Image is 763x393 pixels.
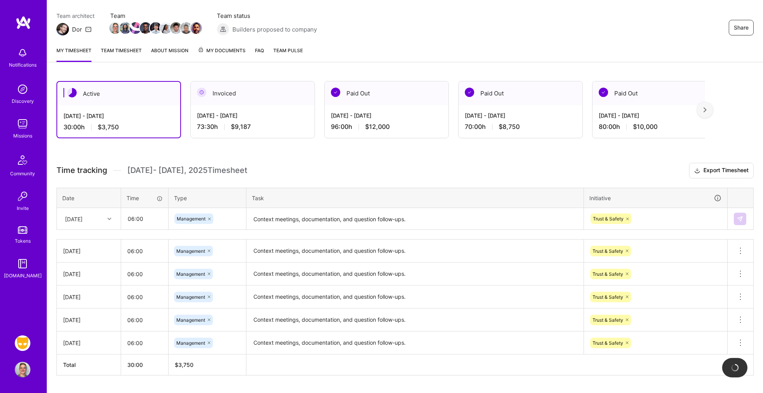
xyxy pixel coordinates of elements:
[15,237,31,245] div: Tokens
[247,263,583,285] textarea: Context meetings, documentation, and question follow-ups.
[331,88,340,97] img: Paid Out
[56,23,69,35] img: Team Architect
[15,189,30,204] img: Invite
[15,45,30,61] img: bell
[161,21,171,35] a: Team Member Avatar
[57,354,121,375] th: Total
[331,123,442,131] div: 96:00 h
[175,361,193,368] span: $ 3,750
[121,310,168,330] input: HH:MM
[160,22,172,34] img: Team Member Avatar
[231,123,251,131] span: $9,187
[15,362,30,377] img: User Avatar
[633,123,658,131] span: $10,000
[120,22,131,34] img: Team Member Avatar
[121,354,169,375] th: 30:00
[592,248,623,254] span: Trust & Safety
[247,209,583,229] textarea: Context meetings, documentation, and question follow-ups.
[16,16,31,30] img: logo
[57,188,121,208] th: Date
[150,22,162,34] img: Team Member Avatar
[121,241,168,261] input: HH:MM
[151,46,188,62] a: About Mission
[232,25,317,33] span: Builders proposed to company
[465,88,474,97] img: Paid Out
[190,22,202,34] img: Team Member Avatar
[15,116,30,132] img: teamwork
[140,22,151,34] img: Team Member Avatar
[13,151,32,169] img: Community
[4,271,42,280] div: [DOMAIN_NAME]
[72,25,82,33] div: Dor
[63,112,174,120] div: [DATE] - [DATE]
[98,123,119,131] span: $3,750
[176,248,205,254] span: Management
[255,46,264,62] a: FAQ
[599,111,710,120] div: [DATE] - [DATE]
[10,169,35,178] div: Community
[176,294,205,300] span: Management
[273,46,303,62] a: Team Pulse
[85,26,91,32] i: icon Mail
[56,166,107,175] span: Time tracking
[15,256,30,271] img: guide book
[217,12,317,20] span: Team status
[737,216,743,222] img: Submit
[141,21,151,35] a: Team Member Avatar
[176,340,205,346] span: Management
[198,46,246,62] a: My Documents
[17,204,29,212] div: Invite
[465,111,576,120] div: [DATE] - [DATE]
[63,293,114,301] div: [DATE]
[101,46,142,62] a: Team timesheet
[67,88,77,97] img: Active
[9,61,37,69] div: Notifications
[130,21,141,35] a: Team Member Avatar
[592,294,623,300] span: Trust & Safety
[176,317,205,323] span: Management
[171,21,181,35] a: Team Member Avatar
[589,194,722,203] div: Initiative
[325,81,448,105] div: Paid Out
[13,335,32,351] a: Grindr: Product & Marketing
[465,123,576,131] div: 70:00 h
[57,82,180,106] div: Active
[180,22,192,34] img: Team Member Avatar
[592,81,716,105] div: Paid Out
[56,46,91,62] a: My timesheet
[121,333,168,353] input: HH:MM
[181,21,191,35] a: Team Member Avatar
[13,132,32,140] div: Missions
[694,167,700,175] i: icon Download
[63,123,174,131] div: 30:00 h
[592,271,623,277] span: Trust & Safety
[197,123,308,131] div: 73:30 h
[13,362,32,377] a: User Avatar
[191,81,315,105] div: Invoiced
[121,208,168,229] input: HH:MM
[191,21,201,35] a: Team Member Avatar
[365,123,390,131] span: $12,000
[127,166,247,175] span: [DATE] - [DATE] , 2025 Timesheet
[592,340,623,346] span: Trust & Safety
[15,335,30,351] img: Grindr: Product & Marketing
[176,271,205,277] span: Management
[120,21,130,35] a: Team Member Avatar
[63,247,114,255] div: [DATE]
[703,107,707,113] img: right
[599,88,608,97] img: Paid Out
[217,23,229,35] img: Builders proposed to company
[247,240,583,262] textarea: Context meetings, documentation, and question follow-ups.
[592,317,623,323] span: Trust & Safety
[130,22,141,34] img: Team Member Avatar
[247,309,583,331] textarea: Context meetings, documentation, and question follow-ups.
[177,216,206,222] span: Management
[273,48,303,53] span: Team Pulse
[729,20,754,35] button: Share
[198,46,246,55] span: My Documents
[247,286,583,308] textarea: Context meetings, documentation, and question follow-ups.
[63,270,114,278] div: [DATE]
[459,81,582,105] div: Paid Out
[593,216,624,222] span: Trust & Safety
[63,339,114,347] div: [DATE]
